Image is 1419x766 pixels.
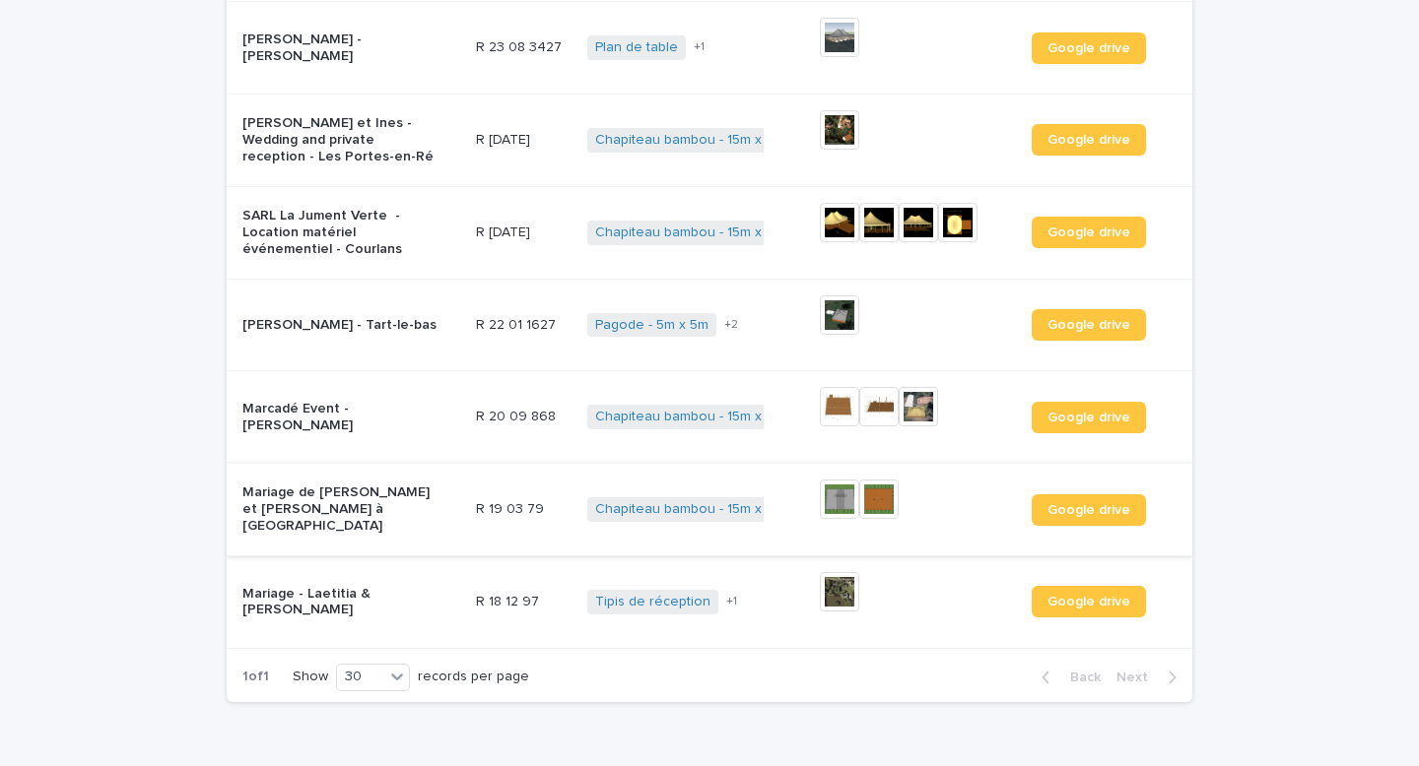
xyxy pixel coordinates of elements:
[242,317,439,334] p: [PERSON_NAME] - Tart-le-bas
[1109,669,1192,686] button: Next
[1047,411,1130,424] span: Google drive
[1032,309,1146,341] a: Google drive
[1116,670,1160,684] span: Next
[724,319,738,331] span: + 2
[476,590,543,610] p: R 18 12 97
[227,186,1192,279] tr: SARL La Jument Verte - Location matériel événementiel - CourlansR [DATE]R [DATE] Chapiteau bambou...
[227,555,1192,648] tr: Mariage - Laetitia & [PERSON_NAME]R 18 12 97R 18 12 97 Tipis de réception +1Google drive
[1032,217,1146,248] a: Google drive
[476,221,534,241] p: R [DATE]
[1032,32,1146,64] a: Google drive
[242,32,439,65] p: [PERSON_NAME] - [PERSON_NAME]
[227,653,285,701] p: 1 of 1
[418,669,529,685] p: records per page
[1058,670,1101,684] span: Back
[1032,586,1146,617] a: Google drive
[1047,225,1130,239] span: Google drive
[242,586,439,619] p: Mariage - Laetitia & [PERSON_NAME]
[476,128,534,149] p: R [DATE]
[337,667,384,687] div: 30
[595,39,678,56] a: Plan de table
[227,371,1192,464] tr: Marcadé Event - [PERSON_NAME]R 20 09 868R 20 09 868 Chapiteau bambou - 15m x 20m Google drive
[293,669,328,685] p: Show
[227,464,1192,556] tr: Mariage de [PERSON_NAME] et [PERSON_NAME] à [GEOGRAPHIC_DATA]R 19 03 79R 19 03 79 Chapiteau bambo...
[1032,402,1146,433] a: Google drive
[242,401,439,434] p: Marcadé Event - [PERSON_NAME]
[1047,133,1130,147] span: Google drive
[476,405,560,425] p: R 20 09 868
[1032,494,1146,526] a: Google drive
[1032,124,1146,156] a: Google drive
[694,41,705,53] span: + 1
[476,313,560,334] p: R 22 01 1627
[595,409,793,425] a: Chapiteau bambou - 15m x 20m
[726,596,737,607] span: + 1
[595,224,793,241] a: Chapiteau bambou - 15m x 20m
[595,317,709,334] a: Pagode - 5m x 5m
[227,279,1192,371] tr: [PERSON_NAME] - Tart-le-basR 22 01 1627R 22 01 1627 Pagode - 5m x 5m +2Google drive
[242,115,439,164] p: [PERSON_NAME] et Ines - Wedding and private reception - Les Portes-en-Ré
[227,94,1192,186] tr: [PERSON_NAME] et Ines - Wedding and private reception - Les Portes-en-RéR [DATE]R [DATE] Chapitea...
[595,594,710,610] a: Tipis de réception
[242,484,439,534] p: Mariage de [PERSON_NAME] et [PERSON_NAME] à [GEOGRAPHIC_DATA]
[1047,503,1130,517] span: Google drive
[595,501,793,518] a: Chapiteau bambou - 15m x 20m
[1047,595,1130,608] span: Google drive
[1026,669,1109,686] button: Back
[1047,318,1130,332] span: Google drive
[476,497,548,518] p: R 19 03 79
[595,132,793,149] a: Chapiteau bambou - 15m x 20m
[1047,41,1130,55] span: Google drive
[476,35,566,56] p: R 23 08 3427
[227,2,1192,95] tr: [PERSON_NAME] - [PERSON_NAME]R 23 08 3427R 23 08 3427 Plan de table +1Google drive
[242,208,439,257] p: SARL La Jument Verte - Location matériel événementiel - Courlans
